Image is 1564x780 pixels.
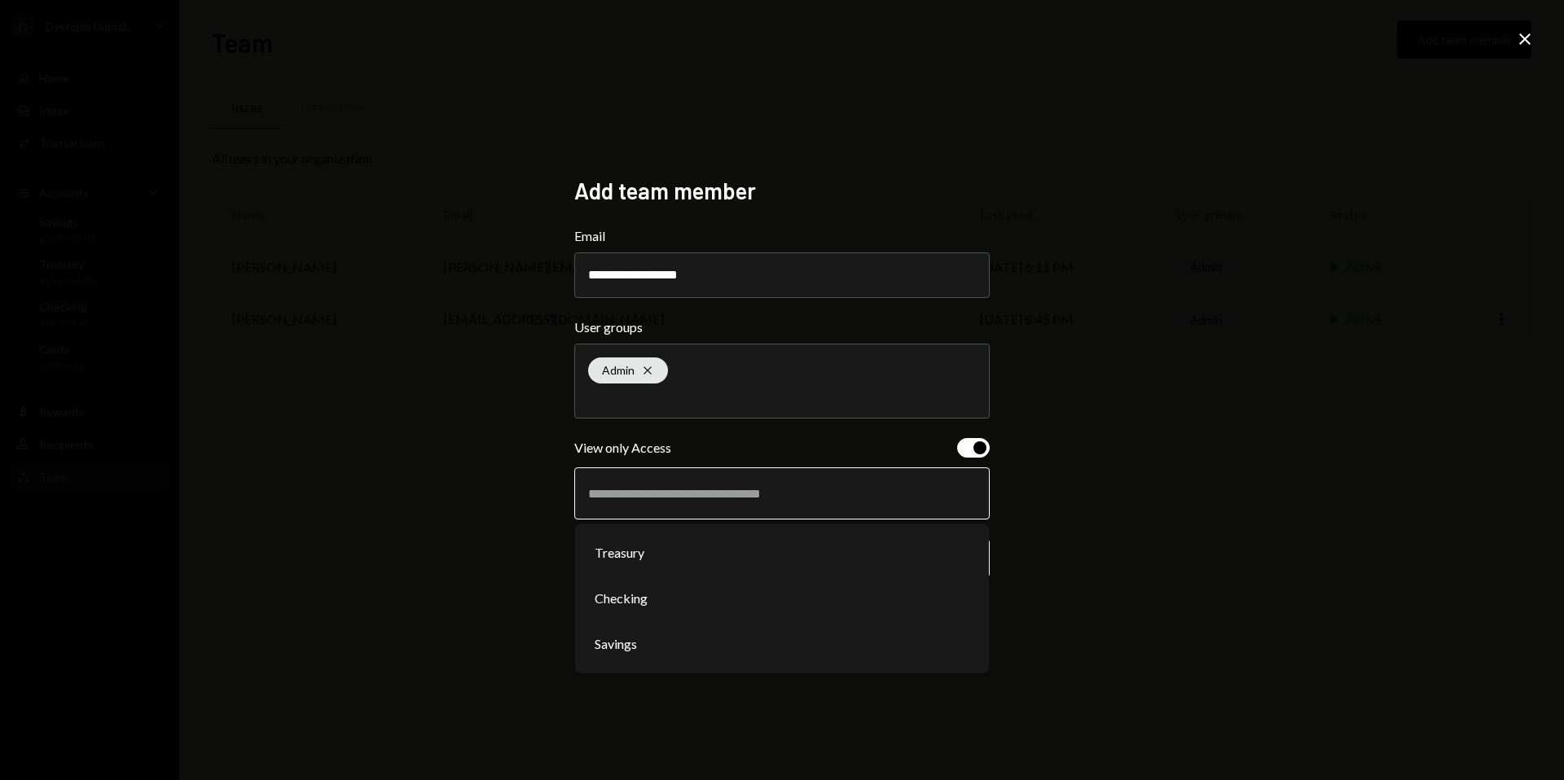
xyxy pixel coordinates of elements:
li: Treasury [582,530,982,576]
label: Email [574,226,990,246]
h2: Add team member [574,175,990,207]
li: Savings [582,621,982,667]
label: User groups [574,318,990,337]
li: Checking [582,576,982,621]
div: View only Access [574,438,671,458]
div: Admin [588,357,668,383]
